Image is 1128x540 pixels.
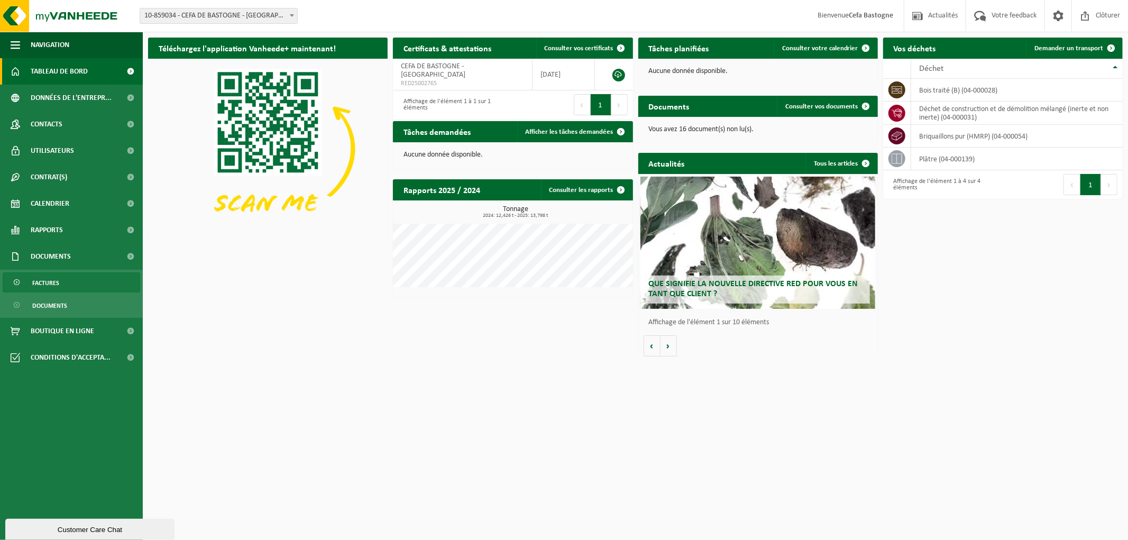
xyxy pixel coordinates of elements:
a: Consulter les rapports [541,179,632,200]
a: Que signifie la nouvelle directive RED pour vous en tant que client ? [640,177,875,309]
a: Afficher les tâches demandées [517,121,632,142]
span: Factures [32,273,59,293]
span: Consulter vos documents [785,103,858,110]
span: CEFA DE BASTOGNE - [GEOGRAPHIC_DATA] [401,62,465,79]
span: Consulter votre calendrier [782,45,858,52]
h2: Rapports 2025 / 2024 [393,179,491,200]
button: Previous [1063,174,1080,195]
span: Rapports [31,217,63,243]
span: Déchet [919,65,943,73]
span: 10-859034 - CEFA DE BASTOGNE - BASTOGNE [140,8,297,23]
a: Tous les articles [805,153,877,174]
a: Consulter votre calendrier [774,38,877,59]
span: Boutique en ligne [31,318,94,344]
h2: Téléchargez l'application Vanheede+ maintenant! [148,38,346,58]
td: bois traité (B) (04-000028) [911,79,1123,102]
button: Next [1101,174,1117,195]
span: Utilisateurs [31,138,74,164]
span: Afficher les tâches demandées [526,129,613,135]
h2: Documents [638,96,700,116]
iframe: chat widget [5,517,177,540]
h2: Certificats & attestations [393,38,502,58]
a: Factures [3,272,140,292]
strong: Cefa Bastogne [849,12,893,20]
a: Consulter vos certificats [536,38,632,59]
button: 1 [591,94,611,115]
button: Volgende [661,335,677,356]
span: Contrat(s) [31,164,67,190]
button: Previous [574,94,591,115]
td: déchet de construction et de démolition mélangé (inerte et non inerte) (04-000031) [911,102,1123,125]
span: RED25002765 [401,79,524,88]
td: [DATE] [533,59,595,90]
a: Documents [3,295,140,315]
span: Navigation [31,32,69,58]
button: 1 [1080,174,1101,195]
a: Consulter vos documents [777,96,877,117]
h2: Tâches demandées [393,121,481,142]
p: Aucune donnée disponible. [649,68,867,75]
h2: Actualités [638,153,695,173]
div: Affichage de l'élément 1 à 4 sur 4 éléments [888,173,998,196]
span: Données de l'entrepr... [31,85,112,111]
td: briquaillons pur (HMRP) (04-000054) [911,125,1123,148]
img: Download de VHEPlus App [148,59,388,239]
span: 10-859034 - CEFA DE BASTOGNE - BASTOGNE [140,8,298,24]
span: Conditions d'accepta... [31,344,111,371]
span: Calendrier [31,190,69,217]
span: Que signifie la nouvelle directive RED pour vous en tant que client ? [648,280,858,298]
p: Aucune donnée disponible. [403,151,622,159]
span: Tableau de bord [31,58,88,85]
span: Demander un transport [1034,45,1103,52]
a: Demander un transport [1026,38,1122,59]
div: Affichage de l'élément 1 à 1 sur 1 éléments [398,93,508,116]
span: Contacts [31,111,62,138]
td: plâtre (04-000139) [911,148,1123,170]
button: Vorige [644,335,661,356]
button: Next [611,94,628,115]
p: Affichage de l'élément 1 sur 10 éléments [649,319,873,326]
h3: Tonnage [398,206,632,218]
span: Documents [32,296,67,316]
h2: Vos déchets [883,38,947,58]
span: Documents [31,243,71,270]
span: 2024: 12,426 t - 2025: 13,798 t [398,213,632,218]
h2: Tâches planifiées [638,38,720,58]
span: Consulter vos certificats [545,45,613,52]
p: Vous avez 16 document(s) non lu(s). [649,126,867,133]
